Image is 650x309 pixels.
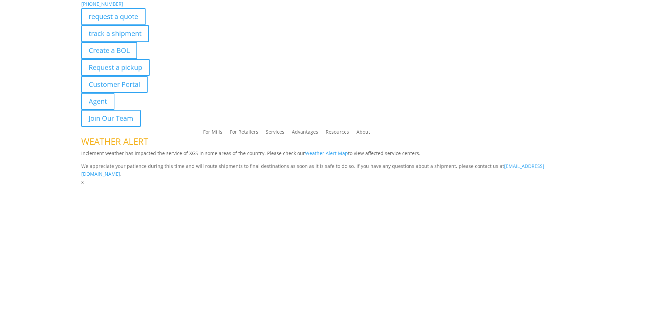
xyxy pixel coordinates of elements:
[81,135,148,148] span: WEATHER ALERT
[81,42,137,59] a: Create a BOL
[305,150,348,156] a: Weather Alert Map
[203,130,222,137] a: For Mills
[81,110,141,127] a: Join Our Team
[81,149,569,162] p: Inclement weather has impacted the service of XGS in some areas of the country. Please check our ...
[81,186,569,200] h1: Contact Us
[81,76,148,93] a: Customer Portal
[326,130,349,137] a: Resources
[81,200,569,208] p: Complete the form below and a member of our team will be in touch within 24 hours.
[292,130,318,137] a: Advantages
[81,1,123,7] a: [PHONE_NUMBER]
[81,178,569,186] p: x
[81,25,149,42] a: track a shipment
[230,130,258,137] a: For Retailers
[81,162,569,178] p: We appreciate your patience during this time and will route shipments to final destinations as so...
[81,8,146,25] a: request a quote
[356,130,370,137] a: About
[266,130,284,137] a: Services
[81,59,150,76] a: Request a pickup
[81,93,114,110] a: Agent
